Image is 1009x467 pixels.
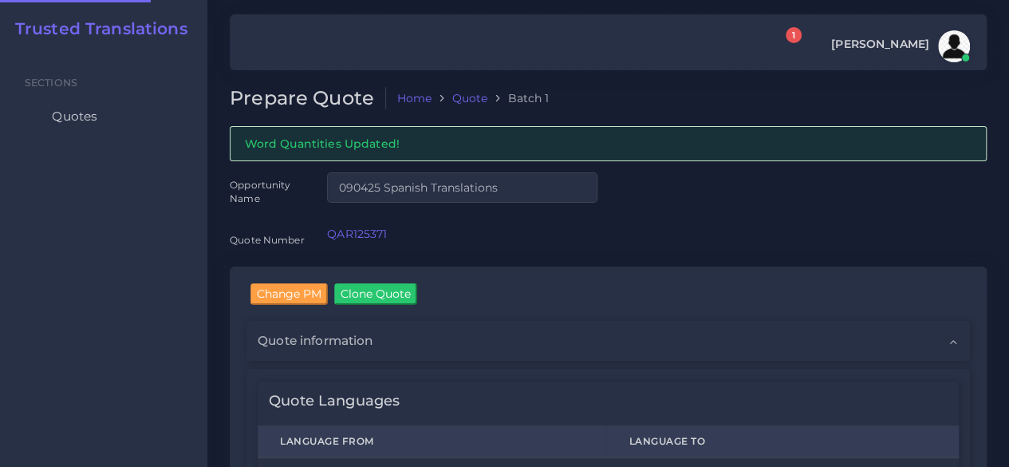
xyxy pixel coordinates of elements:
[334,283,417,304] input: Clone Quote
[269,393,400,410] h4: Quote Languages
[230,87,386,110] h2: Prepare Quote
[230,233,305,247] label: Quote Number
[452,90,488,106] a: Quote
[786,27,802,43] span: 1
[258,332,372,350] span: Quote information
[230,178,305,206] label: Opportunity Name
[12,100,195,133] a: Quotes
[938,30,970,62] img: avatar
[230,126,987,160] div: Word Quantities Updated!
[831,38,929,49] span: [PERSON_NAME]
[4,19,187,38] a: Trusted Translations
[487,90,549,106] li: Batch 1
[246,321,970,361] div: Quote information
[823,30,975,62] a: [PERSON_NAME]avatar
[771,36,799,57] a: 1
[250,283,328,304] input: Change PM
[327,227,387,241] a: QAR125371
[258,426,606,458] th: Language From
[25,77,77,89] span: Sections
[52,108,97,125] span: Quotes
[606,426,959,458] th: Language To
[397,90,432,106] a: Home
